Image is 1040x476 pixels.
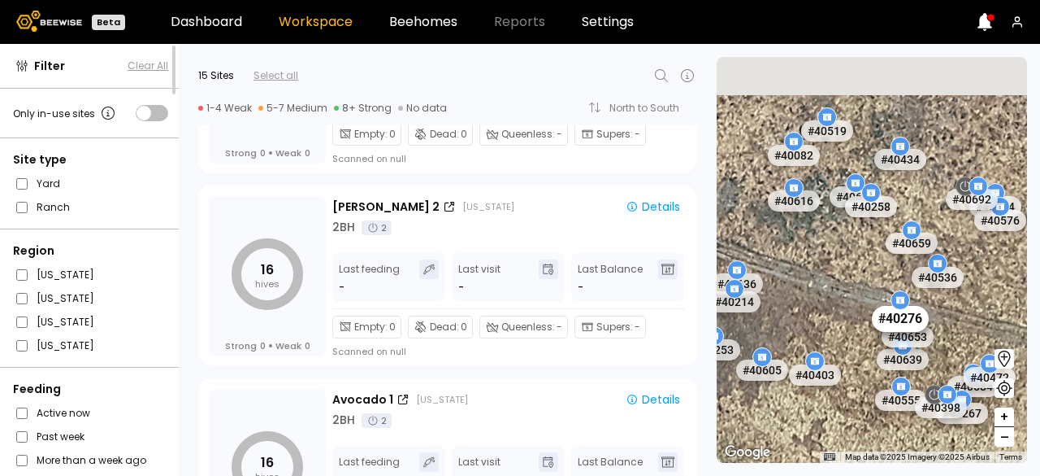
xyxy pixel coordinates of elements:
div: Only in-use sites [13,103,118,123]
div: [PERSON_NAME] 2 [332,199,440,216]
span: Filter [34,58,65,75]
button: – [994,427,1014,447]
div: 8+ Strong [334,102,392,115]
div: # 40576 [974,210,1026,231]
span: Dead : [430,127,459,142]
span: - [635,320,640,334]
a: Workspace [279,15,353,28]
div: # 40536 [912,267,964,288]
div: 2 BH [332,412,355,429]
tspan: 16 [261,453,274,472]
div: # 40692 [946,189,998,210]
button: + [994,408,1014,427]
tspan: hives [255,277,279,290]
button: Keyboard shortcuts [824,452,835,463]
img: Beewise logo [16,11,82,32]
div: Select all [253,68,298,83]
a: Settings [582,15,634,28]
div: # 40276 [872,306,929,332]
label: [US_STATE] [37,337,94,354]
span: 0 [260,147,266,159]
div: # 40472 [964,366,1016,387]
button: Clear All [128,59,168,73]
div: - [458,279,464,295]
span: 0 [461,320,467,334]
a: Open this area in Google Maps (opens a new window) [721,442,774,463]
label: [US_STATE] [37,290,94,307]
div: 15 Sites [198,68,234,83]
label: More than a week ago [37,452,146,469]
div: Scanned on null [332,345,406,358]
div: 5-7 Medium [258,102,327,115]
div: Details [626,394,680,405]
div: # 40653 [882,325,934,347]
div: Scanned on null [332,152,406,165]
div: # 40398 [915,397,967,418]
span: Queenless : [501,127,555,142]
div: North to South [609,103,691,113]
label: Active now [37,404,90,421]
div: 2 [362,221,392,235]
span: 0 [389,320,396,334]
div: # 40616 [768,190,820,212]
div: Last visit [458,260,500,295]
div: - [339,279,346,295]
div: # 40082 [768,144,820,165]
span: - [557,127,562,142]
div: Site type [13,151,168,168]
div: # 40555 [875,389,927,410]
div: 2 [362,413,392,428]
label: [US_STATE] [37,266,94,283]
div: Avocado 1 [332,391,393,408]
span: Supers : [596,320,633,334]
div: Details [626,201,680,212]
span: - [635,127,640,142]
div: No data [398,102,447,115]
a: Dashboard [171,15,242,28]
div: 1-4 Weak [198,102,252,115]
img: Google [721,442,774,463]
tspan: 16 [261,260,274,279]
div: Strong Weak [225,147,310,159]
span: Dead : [430,320,459,334]
span: Reports [494,15,545,28]
div: # 40639 [877,348,929,369]
div: # 40267 [936,403,988,424]
div: Last feeding [339,260,400,295]
label: Ranch [37,199,70,216]
div: Strong Weak [225,340,310,352]
span: – [1000,427,1009,448]
label: Past week [37,428,84,445]
span: Queenless : [501,320,555,334]
div: Region [13,242,168,260]
span: - [557,320,562,334]
span: - [578,279,583,295]
div: # 40258 [845,196,897,217]
div: # 40684 [830,186,882,207]
span: 0 [461,127,467,142]
div: Beta [92,15,125,30]
button: Details [619,389,687,410]
div: 2 BH [332,219,355,236]
span: 0 [389,127,396,142]
div: # 40403 [789,364,841,385]
div: # 40659 [886,233,938,254]
button: Details [619,196,687,217]
span: + [999,407,1009,427]
label: [US_STATE] [37,313,94,330]
div: [US_STATE] [462,200,514,213]
div: # 40214 [708,291,760,312]
div: # 40584 [947,376,999,397]
div: Last Balance [578,260,643,295]
span: Supers : [596,127,633,142]
div: # 40519 [801,120,853,141]
span: Empty : [354,320,388,334]
span: 0 [260,340,266,352]
a: Terms (opens in new tab) [999,452,1022,461]
label: Yard [37,175,60,192]
span: Empty : [354,127,388,142]
div: Feeding [13,381,168,398]
span: Map data ©2025 Imagery ©2025 Airbus [845,452,990,461]
span: 0 [305,340,310,352]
